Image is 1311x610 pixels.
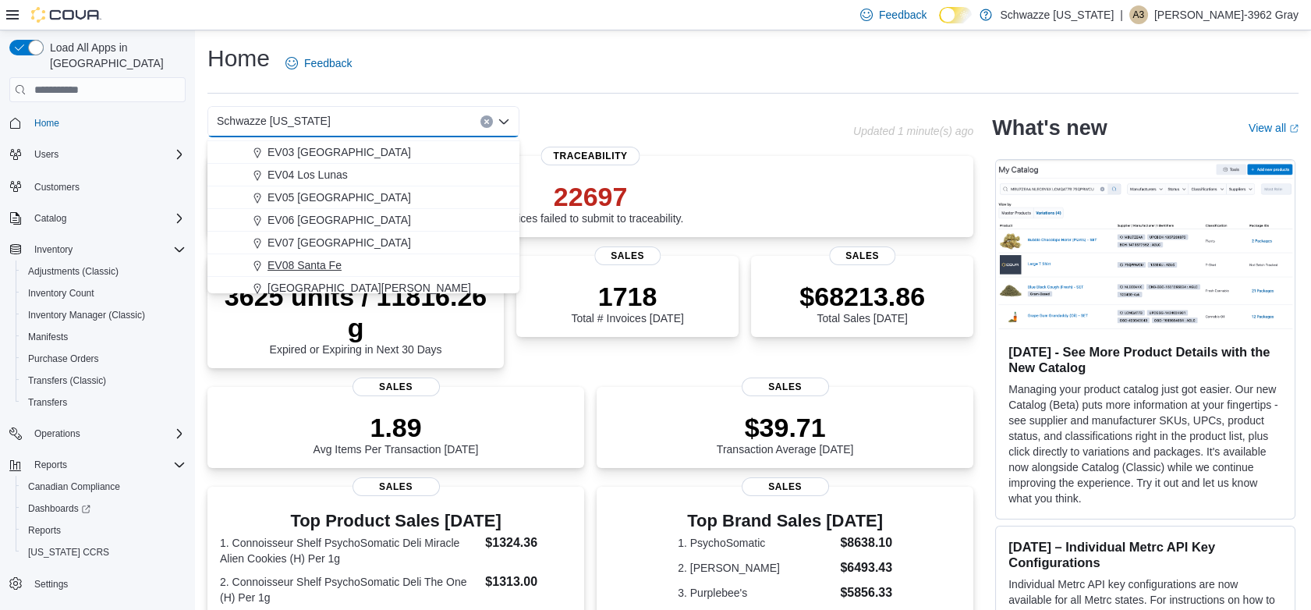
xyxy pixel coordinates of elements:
button: EV07 [GEOGRAPHIC_DATA] [207,232,519,254]
span: Settings [34,578,68,590]
span: Sales [742,477,829,496]
div: Invoices failed to submit to traceability. [498,181,684,225]
span: EV03 [GEOGRAPHIC_DATA] [268,144,411,160]
span: Catalog [34,212,66,225]
span: Reports [28,524,61,537]
span: EV06 [GEOGRAPHIC_DATA] [268,212,411,228]
span: Reports [34,459,67,471]
span: Feedback [304,55,352,71]
p: $39.71 [717,412,854,443]
button: EV05 [GEOGRAPHIC_DATA] [207,186,519,209]
button: Inventory [3,239,192,261]
button: Reports [28,456,73,474]
span: Settings [28,574,186,594]
span: Load All Apps in [GEOGRAPHIC_DATA] [44,40,186,71]
span: Canadian Compliance [22,477,186,496]
button: EV08 Santa Fe [207,254,519,277]
span: Users [34,148,58,161]
button: Users [3,144,192,165]
span: Customers [34,181,80,193]
button: Operations [28,424,87,443]
span: EV05 [GEOGRAPHIC_DATA] [268,190,411,205]
dt: 2. [PERSON_NAME] [678,560,834,576]
a: Feedback [279,48,358,79]
p: 3625 units / 11816.26 g [220,281,491,343]
div: Avg Items Per Transaction [DATE] [314,412,479,456]
a: Transfers (Classic) [22,371,112,390]
a: Customers [28,178,86,197]
span: EV04 Los Lunas [268,167,348,183]
dd: $5856.33 [840,583,892,602]
dt: 1. PsychoSomatic [678,535,834,551]
span: Dashboards [28,502,90,515]
span: Transfers (Classic) [22,371,186,390]
span: Operations [34,427,80,440]
h3: [DATE] – Individual Metrc API Key Configurations [1008,539,1282,570]
span: Inventory [28,240,186,259]
h3: [DATE] - See More Product Details with the New Catalog [1008,344,1282,375]
dt: 2. Connoisseur Shelf PsychoSomatic Deli The One (H) Per 1g [220,574,479,605]
button: Reports [3,454,192,476]
span: Sales [353,477,440,496]
button: Catalog [28,209,73,228]
button: EV03 [GEOGRAPHIC_DATA] [207,141,519,164]
span: Inventory Manager (Classic) [22,306,186,325]
p: | [1120,5,1123,24]
a: Inventory Manager (Classic) [22,306,151,325]
div: Expired or Expiring in Next 30 Days [220,281,491,356]
button: Transfers (Classic) [16,370,192,392]
span: Purchase Orders [28,353,99,365]
button: Catalog [3,207,192,229]
button: Users [28,145,65,164]
h3: Top Product Sales [DATE] [220,512,572,530]
dd: $8638.10 [840,534,892,552]
a: Transfers [22,393,73,412]
button: EV04 Los Lunas [207,164,519,186]
p: [PERSON_NAME]-3962 Gray [1154,5,1299,24]
span: Schwazze [US_STATE] [217,112,331,130]
span: Manifests [28,331,68,343]
span: Sales [829,246,896,265]
span: Dashboards [22,499,186,518]
p: 22697 [498,181,684,212]
div: Total Sales [DATE] [799,281,925,325]
span: Sales [353,378,440,396]
span: Inventory [34,243,73,256]
button: Close list of options [498,115,510,128]
span: Adjustments (Classic) [28,265,119,278]
button: [US_STATE] CCRS [16,541,192,563]
p: 1718 [571,281,683,312]
span: Operations [28,424,186,443]
p: Managing your product catalog just got easier. Our new Catalog (Beta) puts more information at yo... [1008,381,1282,506]
span: Users [28,145,186,164]
span: Manifests [22,328,186,346]
button: Transfers [16,392,192,413]
span: Washington CCRS [22,543,186,562]
div: Alfred-3962 Gray [1129,5,1148,24]
a: Manifests [22,328,74,346]
button: Home [3,112,192,134]
span: Purchase Orders [22,349,186,368]
a: Adjustments (Classic) [22,262,125,281]
a: Canadian Compliance [22,477,126,496]
span: EV08 Santa Fe [268,257,342,273]
div: Total # Invoices [DATE] [571,281,683,325]
span: Home [28,113,186,133]
span: Inventory Manager (Classic) [28,309,145,321]
dt: 3. Purplebee's [678,585,834,601]
dd: $6493.43 [840,559,892,577]
dd: $1313.00 [485,573,572,591]
p: 1.89 [314,412,479,443]
button: Canadian Compliance [16,476,192,498]
button: Clear input [480,115,493,128]
span: Feedback [879,7,927,23]
a: Dashboards [16,498,192,520]
button: Purchase Orders [16,348,192,370]
a: View allExternal link [1249,122,1299,134]
span: Inventory Count [28,287,94,300]
span: Catalog [28,209,186,228]
dt: 1. Connoisseur Shelf PsychoSomatic Deli Miracle Alien Cookies (H) Per 1g [220,535,479,566]
p: Updated 1 minute(s) ago [853,125,973,137]
a: Dashboards [22,499,97,518]
span: [GEOGRAPHIC_DATA][PERSON_NAME] [268,280,471,296]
